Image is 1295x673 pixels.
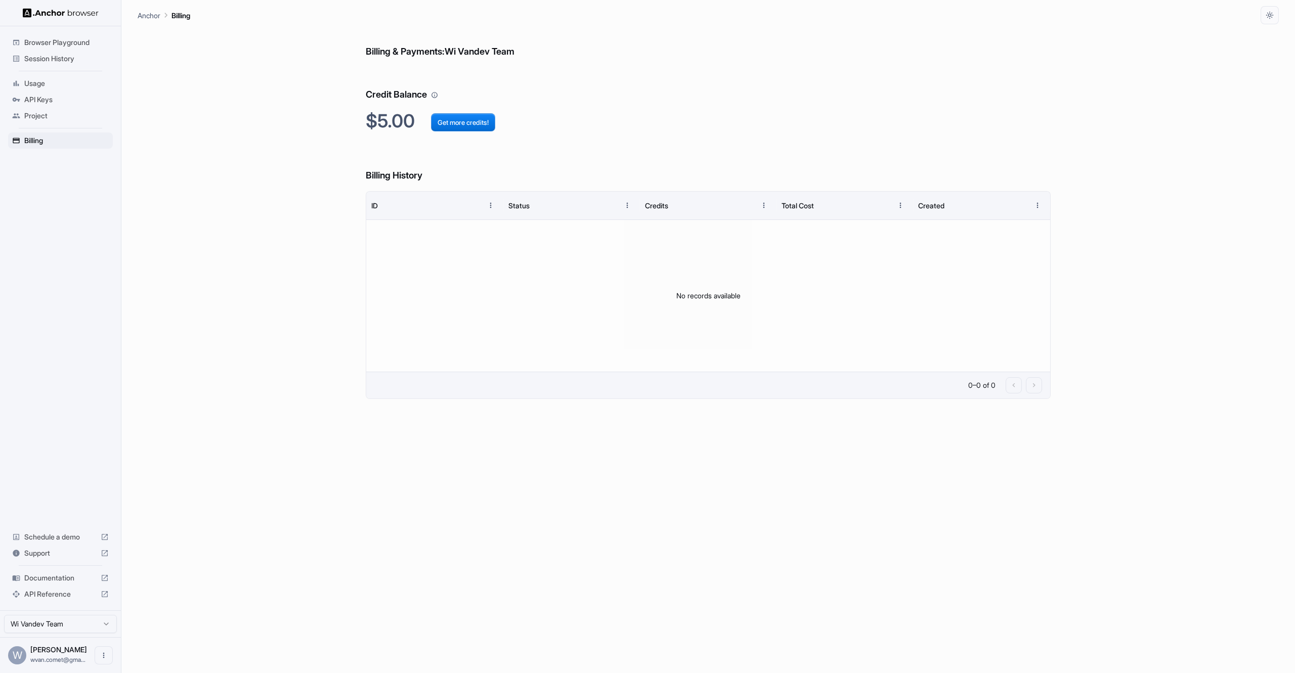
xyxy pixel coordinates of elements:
[8,545,113,561] div: Support
[968,380,996,390] p: 0–0 of 0
[95,646,113,664] button: Open menu
[1010,196,1028,214] button: Sort
[600,196,618,214] button: Sort
[873,196,891,214] button: Sort
[1028,196,1047,214] button: Menu
[24,78,109,88] span: Usage
[482,196,500,214] button: Menu
[24,37,109,48] span: Browser Playground
[645,201,668,210] div: Credits
[8,34,113,51] div: Browser Playground
[24,95,109,105] span: API Keys
[366,24,1051,59] h6: Billing & Payments: Wi Vandev Team
[431,113,495,131] button: Get more credits!
[8,570,113,586] div: Documentation
[463,196,482,214] button: Sort
[8,646,26,664] div: W
[755,196,773,214] button: Menu
[24,548,97,558] span: Support
[8,132,113,149] div: Billing
[24,54,109,64] span: Session History
[24,111,109,121] span: Project
[737,196,755,214] button: Sort
[8,51,113,67] div: Session History
[30,645,87,654] span: Wi Vandev
[366,110,1051,132] h2: $5.00
[782,201,814,210] div: Total Cost
[8,529,113,545] div: Schedule a demo
[8,75,113,92] div: Usage
[8,108,113,124] div: Project
[138,10,160,21] p: Anchor
[8,92,113,108] div: API Keys
[30,656,85,663] span: wvan.comet@gmail.com
[366,220,1050,372] div: No records available
[431,92,438,99] svg: Your credit balance will be consumed as you use the API. Visit the usage page to view a breakdown...
[918,201,944,210] div: Created
[508,201,530,210] div: Status
[23,8,99,18] img: Anchor Logo
[24,573,97,583] span: Documentation
[24,532,97,542] span: Schedule a demo
[618,196,636,214] button: Menu
[366,148,1051,183] h6: Billing History
[24,136,109,146] span: Billing
[366,67,1051,102] h6: Credit Balance
[8,586,113,602] div: API Reference
[138,10,190,21] nav: breadcrumb
[24,589,97,599] span: API Reference
[891,196,910,214] button: Menu
[371,201,378,210] div: ID
[171,10,190,21] p: Billing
